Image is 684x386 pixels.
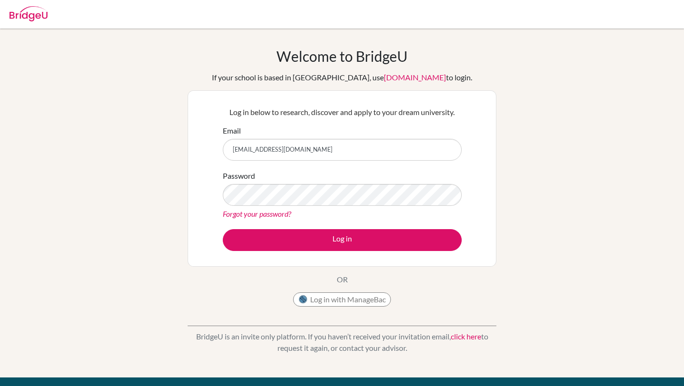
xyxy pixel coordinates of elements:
p: Log in below to research, discover and apply to your dream university. [223,106,462,118]
a: Forgot your password? [223,209,291,218]
a: click here [451,332,481,341]
button: Log in [223,229,462,251]
p: BridgeU is an invite only platform. If you haven’t received your invitation email, to request it ... [188,331,496,354]
label: Email [223,125,241,136]
p: OR [337,274,348,285]
h1: Welcome to BridgeU [276,48,408,65]
div: If your school is based in [GEOGRAPHIC_DATA], use to login. [212,72,472,83]
a: [DOMAIN_NAME] [384,73,446,82]
button: Log in with ManageBac [293,292,391,307]
label: Password [223,170,255,182]
img: Bridge-U [9,6,47,21]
